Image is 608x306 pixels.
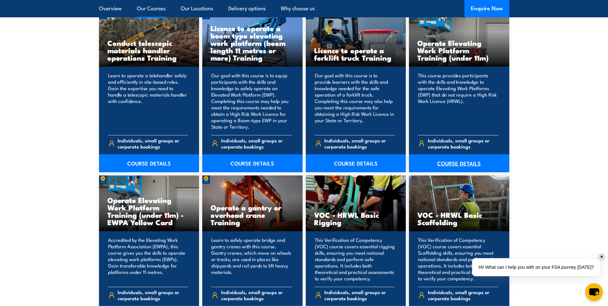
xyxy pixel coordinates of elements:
h3: Operate Elevating Work Platform Training (under 11m) - EWPA Yellow Card [107,196,191,226]
span: Individuals, small groups or corporate bookings [428,289,498,301]
a: COURSE DETAILS [202,154,303,172]
p: This course provides participants with the skills and knowledge to operate Elevating Work Platfor... [418,72,498,130]
h3: Licence to operate a boom type elevating work platform (boom length 11 metres or more) Training [211,24,294,61]
h3: Conduct telescopic materials handler operations Training [107,39,191,61]
p: This Verification of Competency (VOC) course covers essential rigging skills, ensuring you meet n... [315,237,395,282]
span: Individuals, small groups or corporate bookings [118,289,188,301]
p: Learn to safely operate bridge and gantry cranes with this course. Gantry cranes, which move on w... [211,237,292,282]
div: ✕ [598,253,605,260]
a: COURSE DETAILS [306,154,406,172]
span: Individuals, small groups or corporate bookings [428,137,498,149]
p: Accredited by the Elevating Work Platform Association (EWPA), this course gives you the skills to... [108,237,188,282]
span: Individuals, small groups or corporate bookings [324,137,395,149]
p: This Verification of Competency (VOC) course covers essential Scaffolding skills, ensuring you me... [418,237,498,282]
h3: Licence to operate a forklift truck Training [314,47,398,61]
h3: VOC - HRWL Basic Scaffolding [417,211,501,226]
p: Our goal with this course is to equip participants with the skills and knowledge to safely operat... [211,72,292,130]
p: Our goal with this course is to provide learners with the skills and knowledge needed for the saf... [315,72,395,130]
div: Hi! What can I help you with on your FSA journey [DATE]? [472,258,600,276]
h3: Operate a gantry or overhead crane Training [211,204,294,226]
button: chat-button [585,283,603,301]
span: Individuals, small groups or corporate bookings [324,289,395,301]
p: Learn to operate a telehandler safely and efficiently in site-based roles. Gain the expertise you... [108,72,188,130]
h3: VOC - HRWL Basic Rigging [314,211,398,226]
a: COURSE DETAILS [99,154,199,172]
span: Individuals, small groups or corporate bookings [221,289,292,301]
span: Individuals, small groups or corporate bookings [118,137,188,149]
h3: Operate Elevating Work Platform Training (under 11m) [417,39,501,61]
a: COURSE DETAILS [409,154,509,172]
span: Individuals, small groups or corporate bookings [221,137,292,149]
